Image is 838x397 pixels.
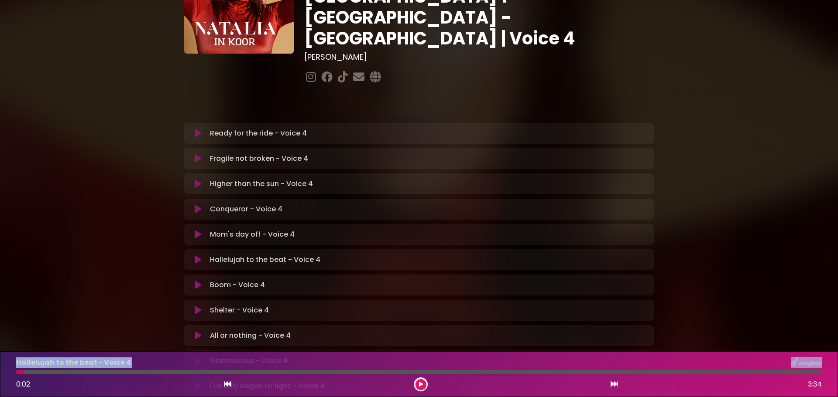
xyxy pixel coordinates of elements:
[210,280,265,290] p: Boom - Voice 4
[808,379,822,390] span: 3:34
[210,153,308,164] p: Fragile not broken - Voice 4
[210,305,269,316] p: Shelter - Voice 4
[304,52,654,62] h3: [PERSON_NAME]
[210,204,282,214] p: Conqueror - Voice 4
[16,357,131,368] p: Hallelujah to the beat - Voice 4
[210,179,313,189] p: Higher than the sun - Voice 4
[210,330,291,341] p: All or nothing - Voice 4
[210,254,320,265] p: Hallelujah to the beat - Voice 4
[210,229,295,240] p: Mom's day off - Voice 4
[791,357,822,368] img: songbox-logo-white.png
[210,128,307,139] p: Ready for the ride - Voice 4
[16,379,30,389] span: 0:02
